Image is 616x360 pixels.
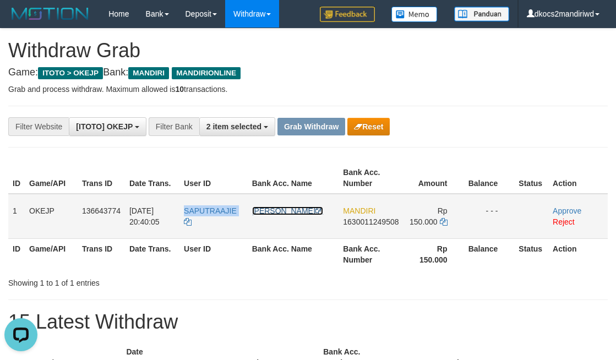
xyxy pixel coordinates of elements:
strong: 10 [175,85,184,94]
th: Date Trans. [125,162,179,194]
span: MANDIRI [343,206,375,215]
button: [ITOTO] OKEJP [69,117,146,136]
a: Approve [553,206,581,215]
a: SAPUTRAAJIE [184,206,237,226]
span: ITOTO > OKEJP [38,67,103,79]
th: Game/API [25,162,78,194]
th: Bank Acc. Name [248,162,339,194]
th: Bank Acc. Name [248,238,339,270]
p: Grab and process withdraw. Maximum allowed is transactions. [8,84,608,95]
th: Action [548,162,608,194]
th: Bank Acc. Number [339,238,403,270]
span: Copy 1630011249508 to clipboard [343,217,399,226]
img: MOTION_logo.png [8,6,92,22]
a: Copy 150000 to clipboard [440,217,448,226]
th: Status [514,238,548,270]
th: User ID [179,238,248,270]
img: panduan.png [454,7,509,21]
th: ID [8,162,25,194]
div: Filter Bank [149,117,199,136]
th: Date Trans. [125,238,179,270]
span: MANDIRI [128,67,169,79]
th: Rp 150.000 [404,238,464,270]
button: Open LiveChat chat widget [4,4,37,37]
button: Grab Withdraw [277,118,345,135]
td: OKEJP [25,194,78,239]
h4: Game: Bank: [8,67,608,78]
th: Balance [464,162,515,194]
h1: Withdraw Grab [8,40,608,62]
th: User ID [179,162,248,194]
th: Trans ID [78,162,125,194]
img: Feedback.jpg [320,7,375,22]
th: Action [548,238,608,270]
span: 2 item selected [206,122,261,131]
th: Bank Acc. Number [339,162,403,194]
button: 2 item selected [199,117,275,136]
th: Amount [404,162,464,194]
img: Button%20Memo.svg [391,7,438,22]
button: Reset [347,118,390,135]
span: [DATE] 20:40:05 [129,206,160,226]
span: SAPUTRAAJIE [184,206,237,215]
span: Rp 150.000 [410,206,448,226]
th: Trans ID [78,238,125,270]
td: 1 [8,194,25,239]
th: ID [8,238,25,270]
span: 136643774 [82,206,121,215]
span: MANDIRIONLINE [172,67,241,79]
a: [PERSON_NAME] [252,206,323,215]
div: Showing 1 to 1 of 1 entries [8,273,248,288]
a: Reject [553,217,575,226]
th: Status [514,162,548,194]
th: Balance [464,238,515,270]
th: Game/API [25,238,78,270]
span: [ITOTO] OKEJP [76,122,133,131]
h1: 15 Latest Withdraw [8,311,608,333]
div: Filter Website [8,117,69,136]
td: - - - [464,194,515,239]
